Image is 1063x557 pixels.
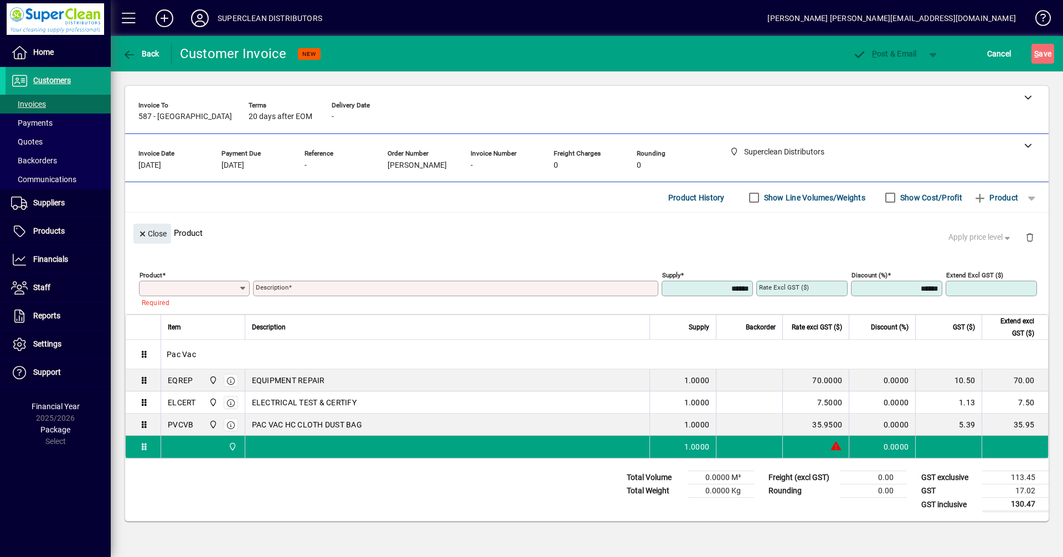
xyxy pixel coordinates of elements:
label: Show Cost/Profit [898,192,962,203]
span: EQUIPMENT REPAIR [252,375,325,386]
td: GST inclusive [916,498,982,512]
td: 0.00 [840,471,907,484]
span: - [305,161,307,170]
a: Support [6,359,111,386]
a: Knowledge Base [1027,2,1049,38]
span: Products [33,226,65,235]
div: SUPERCLEAN DISTRIBUTORS [218,9,322,27]
a: Suppliers [6,189,111,217]
button: Close [133,224,171,244]
td: 10.50 [915,369,982,391]
a: Settings [6,331,111,358]
span: Package [40,425,70,434]
span: Staff [33,283,50,292]
td: Total Weight [621,484,688,498]
span: [DATE] [138,161,161,170]
span: Home [33,48,54,56]
td: Rounding [763,484,840,498]
td: 70.00 [982,369,1048,391]
div: Pac Vac [161,340,1048,369]
a: Quotes [6,132,111,151]
button: Save [1031,44,1054,64]
a: Home [6,39,111,66]
a: Backorders [6,151,111,170]
div: 70.0000 [789,375,842,386]
span: ELECTRICAL TEST & CERTIFY [252,397,357,408]
mat-label: Discount (%) [852,271,887,279]
td: GST exclusive [916,471,982,484]
span: Superclean Distributors [206,419,219,431]
span: - [332,112,334,121]
span: Rate excl GST ($) [792,321,842,333]
a: Communications [6,170,111,189]
a: Products [6,218,111,245]
div: Customer Invoice [180,45,287,63]
span: Back [122,49,159,58]
span: ost & Email [853,49,917,58]
td: 5.39 [915,414,982,436]
span: Close [138,225,167,243]
td: 0.0000 [849,436,915,458]
span: ave [1034,45,1051,63]
span: Suppliers [33,198,65,207]
div: [PERSON_NAME] [PERSON_NAME][EMAIL_ADDRESS][DOMAIN_NAME] [767,9,1016,27]
div: Product [125,213,1049,253]
label: Show Line Volumes/Weights [762,192,865,203]
div: 35.9500 [789,419,842,430]
app-page-header-button: Delete [1016,232,1043,242]
mat-label: Extend excl GST ($) [946,271,1003,279]
app-page-header-button: Back [111,44,172,64]
span: Extend excl GST ($) [989,315,1034,339]
span: 587 - [GEOGRAPHIC_DATA] [138,112,232,121]
a: Financials [6,246,111,274]
span: S [1034,49,1039,58]
td: 17.02 [982,484,1049,498]
td: GST [916,484,982,498]
span: Quotes [11,137,43,146]
span: Item [168,321,181,333]
span: [DATE] [221,161,244,170]
span: Supply [689,321,709,333]
td: 113.45 [982,471,1049,484]
td: Total Volume [621,471,688,484]
a: Invoices [6,95,111,114]
mat-label: Product [140,271,162,279]
span: Discount (%) [871,321,909,333]
span: 1.0000 [684,419,710,430]
button: Add [147,8,182,28]
td: 0.0000 M³ [688,471,754,484]
span: 0 [637,161,641,170]
button: Post & Email [847,44,922,64]
button: Delete [1016,224,1043,250]
span: Support [33,368,61,377]
td: 7.50 [982,391,1048,414]
td: 35.95 [982,414,1048,436]
div: 7.5000 [789,397,842,408]
div: ELCERT [168,397,196,408]
span: [PERSON_NAME] [388,161,447,170]
span: Settings [33,339,61,348]
span: Superclean Distributors [206,374,219,386]
button: Cancel [984,44,1014,64]
span: Description [252,321,286,333]
span: - [471,161,473,170]
td: 0.00 [840,484,907,498]
span: Cancel [987,45,1012,63]
span: P [872,49,877,58]
mat-label: Description [256,283,288,291]
td: 1.13 [915,391,982,414]
span: 1.0000 [684,397,710,408]
span: Financial Year [32,402,80,411]
span: Financials [33,255,68,264]
span: Customers [33,76,71,85]
span: 0 [554,161,558,170]
span: GST ($) [953,321,975,333]
span: 1.0000 [684,375,710,386]
span: Invoices [11,100,46,109]
span: Payments [11,118,53,127]
span: Backorder [746,321,776,333]
span: Apply price level [948,231,1013,243]
span: Backorders [11,156,57,165]
button: Apply price level [944,228,1017,247]
span: Superclean Distributors [206,396,219,409]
